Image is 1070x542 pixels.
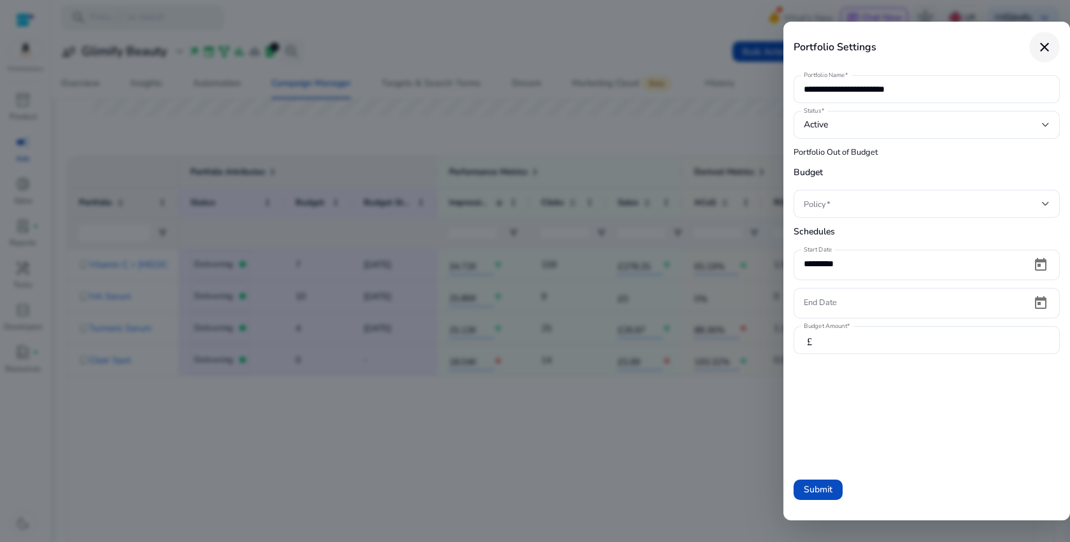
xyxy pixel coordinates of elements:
form: Portfolio Out of Budget [794,73,1060,459]
button: close dialog [1029,32,1060,62]
mat-label: Status [804,106,821,115]
button: Open calendar [1025,288,1056,318]
mat-label: Portfolio Name [804,71,845,80]
span: Active [804,118,828,131]
mat-icon: close [1037,39,1052,55]
button: Open calendar [1025,250,1056,280]
h5: Budget [794,166,1060,179]
h4: Portfolio Settings [794,41,876,53]
h5: Schedules [794,225,1060,238]
mat-icon: £ [795,335,824,345]
mat-label: Budget Amount [804,322,847,331]
span: Submit [804,483,832,496]
mat-label: Start Date [804,245,832,254]
button: Submit [794,480,843,500]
